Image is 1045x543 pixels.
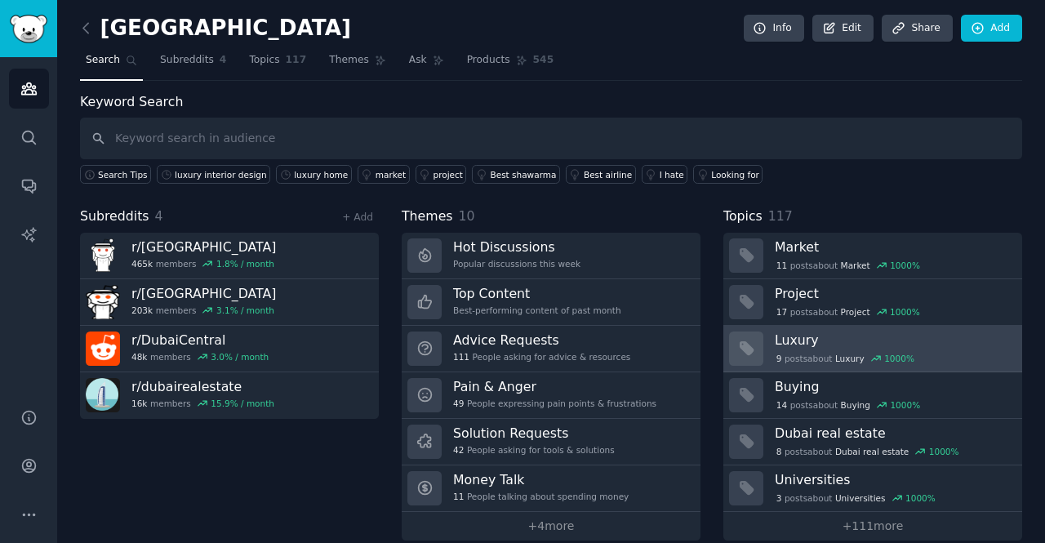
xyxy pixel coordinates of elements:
[86,378,120,412] img: dubairealestate
[131,332,269,349] h3: r/ DubaiCentral
[776,260,787,271] span: 11
[723,326,1022,372] a: Luxury9postsaboutLuxury1000%
[453,471,629,488] h3: Money Talk
[80,118,1022,159] input: Keyword search in audience
[775,491,936,505] div: post s about
[776,446,782,457] span: 8
[131,398,274,409] div: members
[835,446,909,457] span: Dubai real estate
[131,398,147,409] span: 16k
[723,465,1022,512] a: Universities3postsaboutUniversities1000%
[775,285,1011,302] h3: Project
[584,169,632,180] div: Best airline
[841,260,870,271] span: Market
[812,15,874,42] a: Edit
[80,94,183,109] label: Keyword Search
[160,53,214,68] span: Subreddits
[841,306,870,318] span: Project
[80,207,149,227] span: Subreddits
[723,512,1022,541] a: +111more
[131,378,274,395] h3: r/ dubairealestate
[80,47,143,81] a: Search
[776,306,787,318] span: 17
[155,208,163,224] span: 4
[376,169,406,180] div: market
[835,492,886,504] span: Universities
[453,305,621,316] div: Best-performing content of past month
[80,16,351,42] h2: [GEOGRAPHIC_DATA]
[929,446,959,457] div: 1000 %
[276,165,352,184] a: luxury home
[453,491,629,502] div: People talking about spending money
[890,306,920,318] div: 1000 %
[461,47,559,81] a: Products545
[776,353,782,364] span: 9
[329,53,369,68] span: Themes
[723,233,1022,279] a: Market11postsaboutMarket1000%
[80,326,379,372] a: r/DubaiCentral48kmembers3.0% / month
[453,398,656,409] div: People expressing pain points & frustrations
[402,233,700,279] a: Hot DiscussionsPopular discussions this week
[286,53,307,68] span: 117
[402,207,453,227] span: Themes
[660,169,684,180] div: I hate
[402,279,700,326] a: Top ContentBest-performing content of past month
[453,444,464,456] span: 42
[211,351,269,363] div: 3.0 % / month
[402,512,700,541] a: +4more
[961,15,1022,42] a: Add
[890,260,920,271] div: 1000 %
[723,279,1022,326] a: Project17postsaboutProject1000%
[154,47,232,81] a: Subreddits4
[775,425,1011,442] h3: Dubai real estate
[80,233,379,279] a: r/[GEOGRAPHIC_DATA]465kmembers1.8% / month
[98,169,148,180] span: Search Tips
[86,53,120,68] span: Search
[80,165,151,184] button: Search Tips
[453,351,630,363] div: People asking for advice & resources
[775,238,1011,256] h3: Market
[131,351,269,363] div: members
[890,399,920,411] div: 1000 %
[775,378,1011,395] h3: Buying
[86,238,120,273] img: dubai
[775,305,922,319] div: post s about
[211,398,274,409] div: 15.9 % / month
[453,398,464,409] span: 49
[467,53,510,68] span: Products
[434,169,463,180] div: project
[216,305,274,316] div: 3.1 % / month
[744,15,804,42] a: Info
[490,169,556,180] div: Best shawarma
[775,471,1011,488] h3: Universities
[131,258,276,269] div: members
[86,285,120,319] img: UAE
[131,351,147,363] span: 48k
[775,351,916,366] div: post s about
[723,207,763,227] span: Topics
[453,285,621,302] h3: Top Content
[453,491,464,502] span: 11
[884,353,914,364] div: 1000 %
[723,372,1022,419] a: Buying14postsaboutBuying1000%
[342,211,373,223] a: + Add
[775,258,922,273] div: post s about
[533,53,554,68] span: 545
[131,258,153,269] span: 465k
[402,326,700,372] a: Advice Requests111People asking for advice & resources
[472,165,559,184] a: Best shawarma
[409,53,427,68] span: Ask
[323,47,392,81] a: Themes
[80,279,379,326] a: r/[GEOGRAPHIC_DATA]203kmembers3.1% / month
[453,378,656,395] h3: Pain & Anger
[402,465,700,512] a: Money Talk11People talking about spending money
[723,419,1022,465] a: Dubai real estate8postsaboutDubai real estate1000%
[131,285,276,302] h3: r/ [GEOGRAPHIC_DATA]
[711,169,759,180] div: Looking for
[175,169,267,180] div: luxury interior design
[131,305,276,316] div: members
[453,258,580,269] div: Popular discussions this week
[402,372,700,419] a: Pain & Anger49People expressing pain points & frustrations
[775,444,960,459] div: post s about
[220,53,227,68] span: 4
